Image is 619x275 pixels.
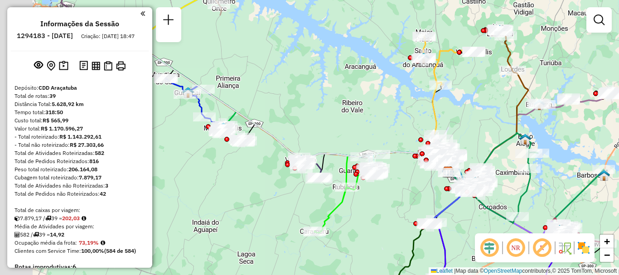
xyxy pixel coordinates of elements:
[68,166,97,173] strong: 206.164,08
[104,247,136,254] strong: (584 de 584)
[102,59,114,72] button: Visualizar Romaneio
[484,268,522,274] a: OpenStreetMap
[15,231,145,239] div: 582 / 39 =
[77,59,90,73] button: Logs desbloquear sessão
[431,268,453,274] a: Leaflet
[114,59,127,72] button: Imprimir Rotas
[554,224,566,236] img: PENÁPOLIS
[82,216,86,221] i: Meta Caixas/viagem: 220,40 Diferença: -18,37
[62,215,80,222] strong: 202,03
[576,241,591,255] img: Exibir/Ocultar setores
[45,216,51,221] i: Total de rotas
[39,84,77,91] strong: CDD Araçatuba
[17,32,73,40] h6: 1294183 - [DATE]
[182,87,194,98] img: GUARAÇAÍ
[531,237,553,259] span: Exibir rótulo
[15,84,145,92] div: Depósito:
[15,190,145,198] div: Total de Pedidos não Roteirizados:
[454,268,455,274] span: |
[15,182,145,190] div: Total de Atividades não Roteirizadas:
[15,214,145,222] div: 7.879,17 / 39 =
[15,141,145,149] div: - Total não roteirizado:
[604,236,610,247] span: +
[604,249,610,261] span: −
[15,165,145,174] div: Peso total roteirizado:
[81,247,104,254] strong: 100,00%
[442,166,454,178] img: CDD Araçatuba
[15,216,20,221] i: Cubagem total roteirizado
[429,155,452,164] div: Atividade não roteirizada - IRMAOS MUFFATO CIA L
[79,239,99,246] strong: 73,19%
[95,150,104,156] strong: 582
[59,133,102,140] strong: R$ 1.143.292,61
[105,182,108,189] strong: 3
[70,141,104,148] strong: R$ 27.303,66
[15,108,145,116] div: Tempo total:
[557,241,572,255] img: Fluxo de ruas
[52,101,84,107] strong: 5.628,92 km
[45,59,57,73] button: Centralizar mapa no depósito ou ponto de apoio
[90,59,102,72] button: Visualizar relatório de Roteirização
[494,24,506,36] img: NOVA LUZITÂNIA
[15,157,145,165] div: Total de Pedidos Roteirizados:
[15,247,81,254] span: Clientes com Service Time:
[15,125,145,133] div: Valor total:
[442,166,454,178] img: 625 UDC Light Campus Universitário
[598,169,610,181] img: BARBOSA
[429,267,619,275] div: Map data © contributors,© 2025 TomTom, Microsoft
[100,190,106,197] strong: 42
[33,232,39,237] i: Total de rotas
[15,133,145,141] div: - Total roteirizado:
[49,92,56,99] strong: 39
[57,59,70,73] button: Painel de Sugestão
[79,174,102,181] strong: 7.879,17
[45,109,63,116] strong: 318:50
[15,174,145,182] div: Cubagem total roteirizado:
[15,116,145,125] div: Custo total:
[15,149,145,157] div: Total de Atividades Roteirizadas:
[15,239,77,246] span: Ocupação média da frota:
[89,158,99,164] strong: 816
[425,149,448,158] div: Atividade não roteirizada - COML. PROD. ALIM. RO
[41,125,83,132] strong: R$ 1.170.596,27
[50,231,64,238] strong: 14,92
[140,8,145,19] a: Clique aqui para minimizar o painel
[469,176,481,188] img: BIRIGUI
[43,117,68,124] strong: R$ 565,99
[15,100,145,108] div: Distância Total:
[40,19,119,28] h4: Informações da Sessão
[160,11,178,31] a: Nova sessão e pesquisa
[15,206,145,214] div: Total de caixas por viagem:
[295,154,307,166] img: VALPARAISO
[600,235,614,248] a: Zoom in
[15,222,145,231] div: Média de Atividades por viagem:
[418,52,430,64] img: SANT. ANTÔNIO DO ARACANGUÁ
[15,232,20,237] i: Total de Atividades
[101,240,105,246] em: Média calculada utilizando a maior ocupação (%Peso ou %Cubagem) de cada rota da sessão. Rotas cro...
[479,237,500,259] span: Ocultar deslocamento
[519,133,531,145] img: BREJO ALEGRE
[15,263,145,271] h4: Rotas improdutivas:
[73,263,76,271] strong: 6
[77,32,138,40] div: Criação: [DATE] 18:47
[32,58,45,73] button: Exibir sessão original
[15,92,145,100] div: Total de rotas:
[600,248,614,262] a: Zoom out
[590,11,608,29] a: Exibir filtros
[505,237,527,259] span: Ocultar NR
